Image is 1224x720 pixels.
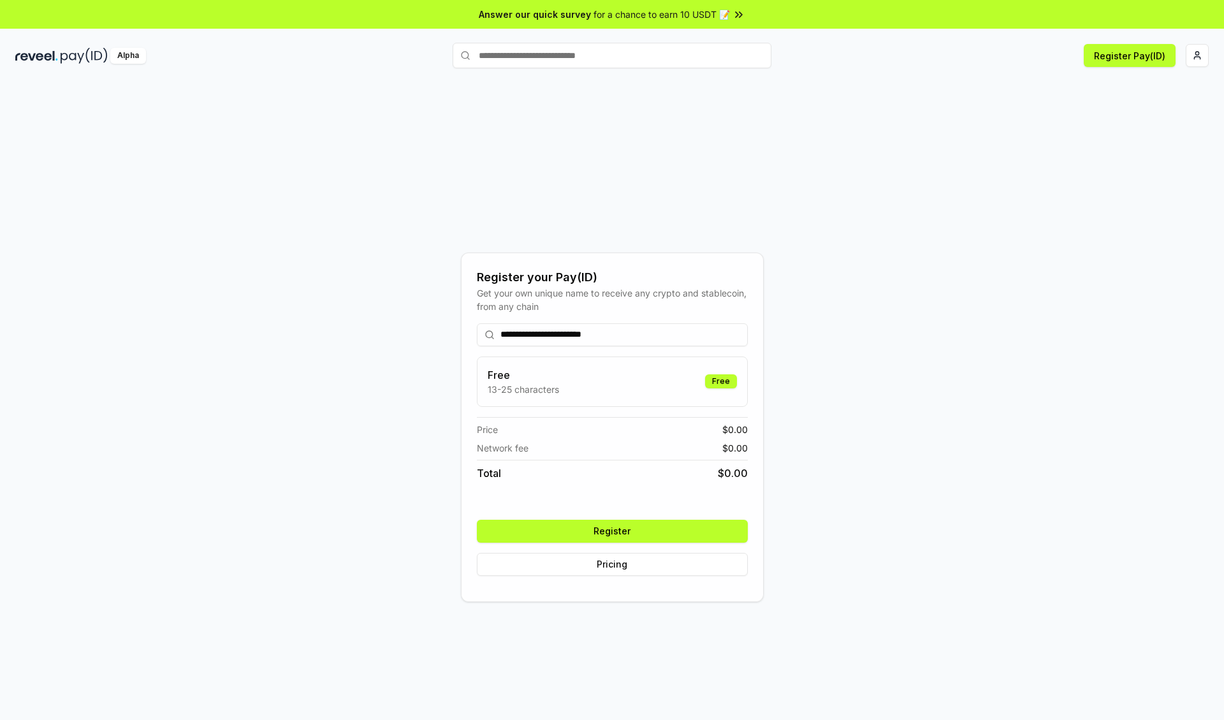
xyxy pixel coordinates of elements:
[477,466,501,481] span: Total
[477,441,528,455] span: Network fee
[479,8,591,21] span: Answer our quick survey
[722,423,748,436] span: $ 0.00
[705,374,737,388] div: Free
[1084,44,1176,67] button: Register Pay(ID)
[477,286,748,313] div: Get your own unique name to receive any crypto and stablecoin, from any chain
[477,520,748,543] button: Register
[488,367,559,383] h3: Free
[477,423,498,436] span: Price
[110,48,146,64] div: Alpha
[722,441,748,455] span: $ 0.00
[15,48,58,64] img: reveel_dark
[718,466,748,481] span: $ 0.00
[477,553,748,576] button: Pricing
[477,268,748,286] div: Register your Pay(ID)
[61,48,108,64] img: pay_id
[594,8,730,21] span: for a chance to earn 10 USDT 📝
[488,383,559,396] p: 13-25 characters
